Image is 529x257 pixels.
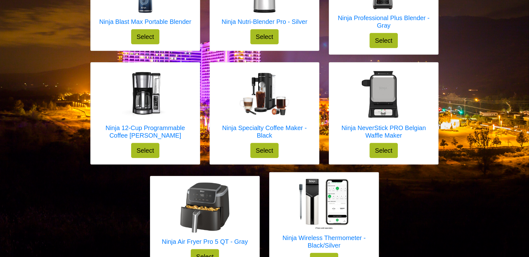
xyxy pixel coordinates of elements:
button: Select [370,143,398,158]
img: Ninja Wireless Thermometer - Black/Silver [299,179,349,229]
button: Select [370,33,398,48]
a: Ninja Wireless Thermometer - Black/Silver Ninja Wireless Thermometer - Black/Silver [276,179,372,253]
img: Ninja Specialty Coffee Maker - Black [239,73,290,116]
button: Select [250,29,279,44]
button: Select [250,143,279,158]
h5: Ninja 12-Cup Programmable Coffee [PERSON_NAME] [97,124,194,139]
button: Select [131,143,159,158]
h5: Ninja NeverStick PRO Belgian Waffle Maker [335,124,432,139]
h5: Ninja Air Fryer Pro 5 QT - Gray [162,238,248,245]
a: Ninja NeverStick PRO Belgian Waffle Maker Ninja NeverStick PRO Belgian Waffle Maker [335,69,432,143]
h5: Ninja Blast Max Portable Blender [99,18,191,25]
a: Ninja Specialty Coffee Maker - Black Ninja Specialty Coffee Maker - Black [216,69,313,143]
button: Select [131,29,159,44]
img: Ninja NeverStick PRO Belgian Waffle Maker [359,69,409,119]
a: Ninja Air Fryer Pro 5 QT - Gray Ninja Air Fryer Pro 5 QT - Gray [162,183,248,249]
h5: Ninja Nutri-Blender Pro - Silver [222,18,307,25]
img: Ninja Air Fryer Pro 5 QT - Gray [180,183,230,233]
a: Ninja 12-Cup Programmable Coffee Brewer Ninja 12-Cup Programmable Coffee [PERSON_NAME] [97,69,194,143]
h5: Ninja Wireless Thermometer - Black/Silver [276,234,372,249]
h5: Ninja Professional Plus Blender - Gray [335,14,432,29]
img: Ninja 12-Cup Programmable Coffee Brewer [120,69,170,119]
h5: Ninja Specialty Coffee Maker - Black [216,124,313,139]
